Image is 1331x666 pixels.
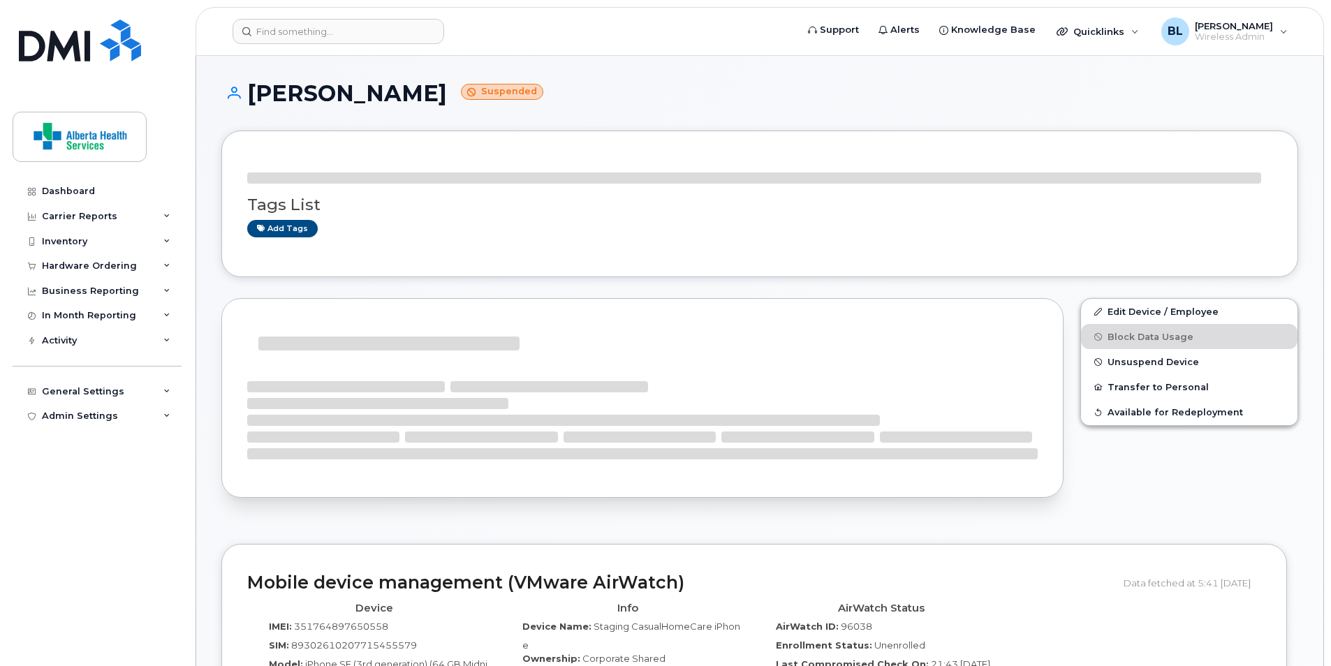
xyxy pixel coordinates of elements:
[221,81,1298,105] h1: [PERSON_NAME]
[522,652,580,665] label: Ownership:
[841,621,872,632] span: 96038
[247,573,1113,593] h2: Mobile device management (VMware AirWatch)
[1081,349,1297,374] button: Unsuspend Device
[511,602,744,614] h4: Info
[776,620,839,633] label: AirWatch ID:
[247,196,1272,214] h3: Tags List
[291,639,417,651] span: 89302610207715455579
[1108,357,1199,367] span: Unsuspend Device
[247,220,318,237] a: Add tags
[1081,299,1297,324] a: Edit Device / Employee
[269,639,289,652] label: SIM:
[1081,374,1297,399] button: Transfer to Personal
[461,84,543,100] small: Suspended
[294,621,388,632] span: 351764897650558
[765,602,997,614] h4: AirWatch Status
[522,620,591,633] label: Device Name:
[522,621,740,651] span: Staging CasualHomeCare iPhone
[1081,324,1297,349] button: Block Data Usage
[776,639,872,652] label: Enrollment Status:
[269,620,292,633] label: IMEI:
[1108,407,1243,417] span: Available for Redeployment
[258,602,490,614] h4: Device
[874,639,925,651] span: Unenrolled
[1081,399,1297,424] button: Available for Redeployment
[582,653,665,664] span: Corporate Shared
[1124,570,1261,596] div: Data fetched at 5:41 [DATE]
